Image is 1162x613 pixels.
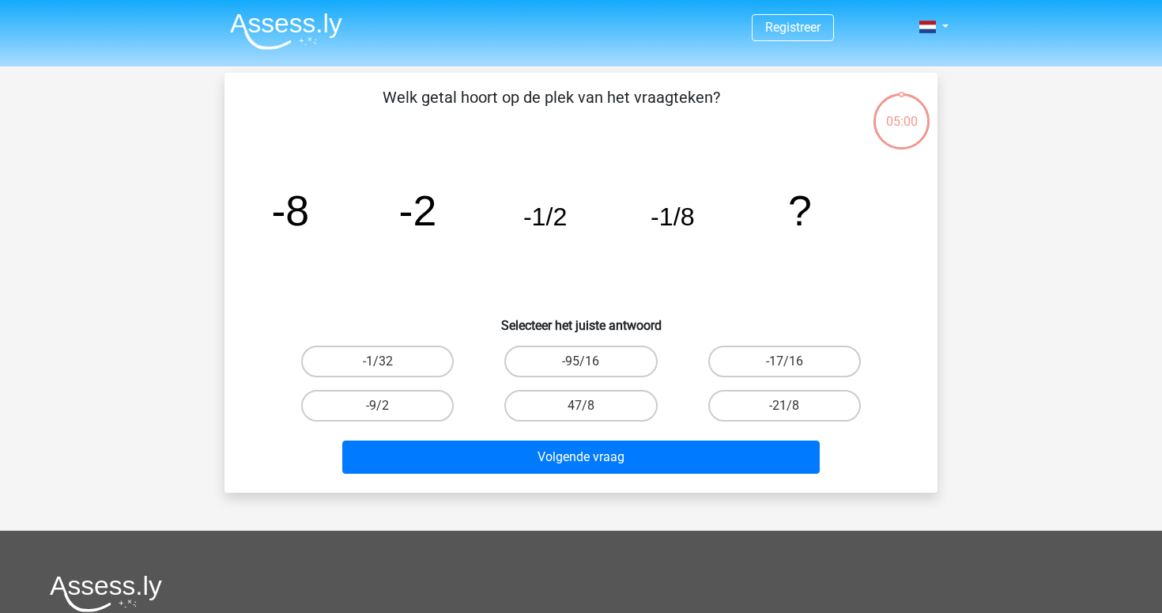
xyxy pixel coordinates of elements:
div: 05:00 [872,92,931,131]
tspan: -8 [271,187,309,234]
label: 47/8 [504,390,657,422]
a: Registreer [765,20,821,35]
label: -1/32 [301,346,454,377]
label: -9/2 [301,390,454,422]
tspan: -1/2 [523,202,568,231]
label: -21/8 [708,390,861,422]
label: -95/16 [504,346,657,377]
button: Volgende vraag [342,441,821,474]
tspan: -2 [399,187,437,234]
tspan: -1/8 [651,202,695,231]
tspan: ? [788,187,812,234]
img: Assessly logo [50,575,162,612]
h6: Selecteer het juiste antwoord [250,305,912,333]
label: -17/16 [708,346,861,377]
p: Welk getal hoort op de plek van het vraagteken? [250,85,853,133]
img: Assessly [230,13,342,50]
